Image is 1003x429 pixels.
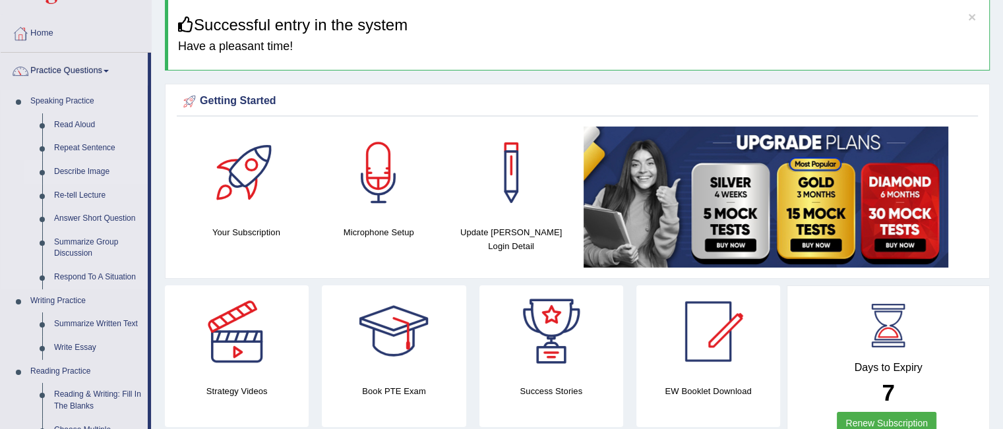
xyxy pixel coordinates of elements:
a: Practice Questions [1,53,148,86]
img: small5.jpg [584,127,948,268]
h4: Have a pleasant time! [178,40,979,53]
a: Reading Practice [24,360,148,384]
a: Write Essay [48,336,148,360]
h4: Update [PERSON_NAME] Login Detail [452,225,571,253]
a: Respond To A Situation [48,266,148,289]
a: Summarize Written Text [48,312,148,336]
h4: Days to Expiry [802,362,975,374]
b: 7 [882,380,894,405]
div: Getting Started [180,92,975,111]
a: Re-tell Lecture [48,184,148,208]
h4: EW Booklet Download [636,384,780,398]
a: Writing Practice [24,289,148,313]
h4: Book PTE Exam [322,384,466,398]
a: Reading & Writing: Fill In The Blanks [48,383,148,418]
a: Speaking Practice [24,90,148,113]
h4: Your Subscription [187,225,306,239]
a: Read Aloud [48,113,148,137]
h3: Successful entry in the system [178,16,979,34]
a: Summarize Group Discussion [48,231,148,266]
h4: Success Stories [479,384,623,398]
a: Describe Image [48,160,148,184]
h4: Microphone Setup [319,225,439,239]
a: Repeat Sentence [48,136,148,160]
button: × [968,10,976,24]
h4: Strategy Videos [165,384,309,398]
a: Home [1,15,151,48]
a: Answer Short Question [48,207,148,231]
